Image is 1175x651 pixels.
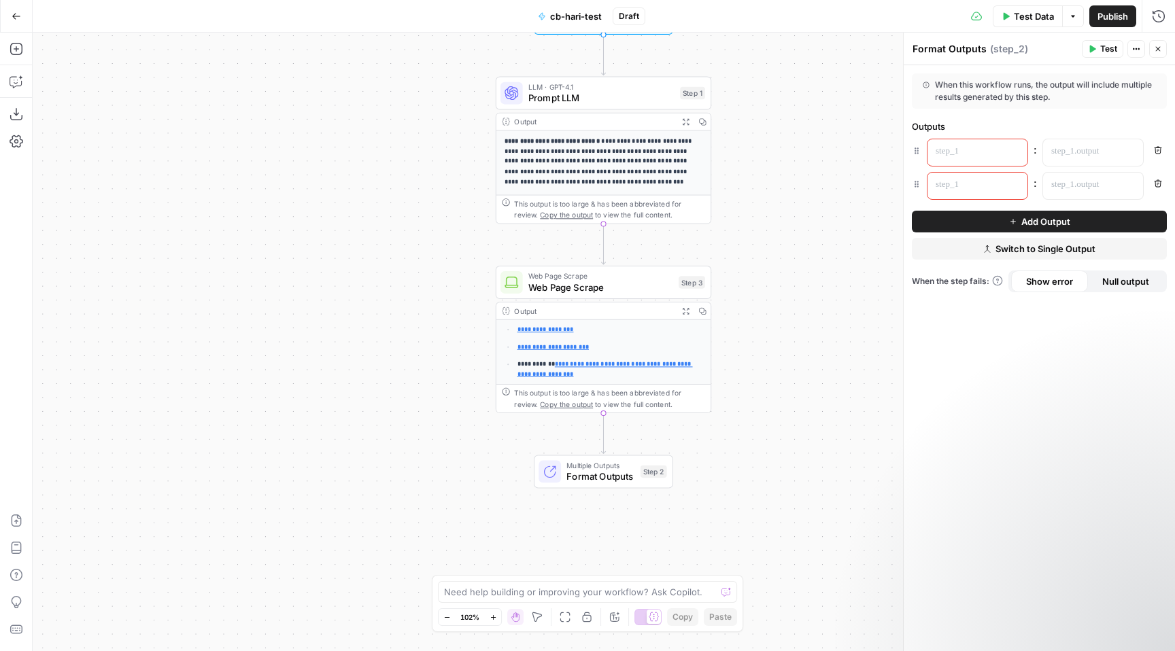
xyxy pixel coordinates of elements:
[923,79,1156,103] div: When this workflow runs, the output will include multiple results generated by this step.
[540,400,593,408] span: Copy the output
[514,305,672,316] div: Output
[540,211,593,219] span: Copy the output
[912,211,1167,232] button: Add Output
[679,276,705,288] div: Step 3
[993,5,1062,27] button: Test Data
[641,465,667,478] div: Step 2
[672,611,693,623] span: Copy
[1026,275,1073,288] span: Show error
[528,82,675,92] span: LLM · GPT-4.1
[912,238,1167,260] button: Switch to Single Output
[913,42,987,56] textarea: Format Outputs
[667,608,698,626] button: Copy
[601,35,605,75] g: Edge from start to step_1
[514,198,705,221] div: This output is too large & has been abbreviated for review. to view the full content.
[550,10,602,23] span: cb-hari-test
[496,455,711,488] div: Multiple OutputsFormat OutputsStep 2
[619,10,639,22] span: Draft
[1089,5,1136,27] button: Publish
[530,5,610,27] button: cb-hari-test
[1097,10,1128,23] span: Publish
[680,87,705,99] div: Step 1
[601,224,605,264] g: Edge from step_1 to step_3
[1034,141,1037,158] span: :
[566,470,634,483] span: Format Outputs
[1100,43,1117,55] span: Test
[1102,275,1149,288] span: Null output
[912,120,1167,133] div: Outputs
[1082,40,1123,58] button: Test
[995,242,1095,256] span: Switch to Single Output
[1021,215,1070,228] span: Add Output
[528,270,673,281] span: Web Page Scrape
[1014,10,1054,23] span: Test Data
[460,612,479,622] span: 102%
[601,413,605,453] g: Edge from step_3 to step_2
[514,116,672,127] div: Output
[528,280,673,294] span: Web Page Scrape
[704,608,737,626] button: Paste
[709,611,732,623] span: Paste
[1034,175,1037,191] span: :
[990,42,1028,56] span: ( step_2 )
[566,460,634,471] span: Multiple Outputs
[1088,270,1165,292] button: Null output
[514,387,705,410] div: This output is too large & has been abbreviated for review. to view the full content.
[528,91,675,105] span: Prompt LLM
[912,275,1003,287] a: When the step fails:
